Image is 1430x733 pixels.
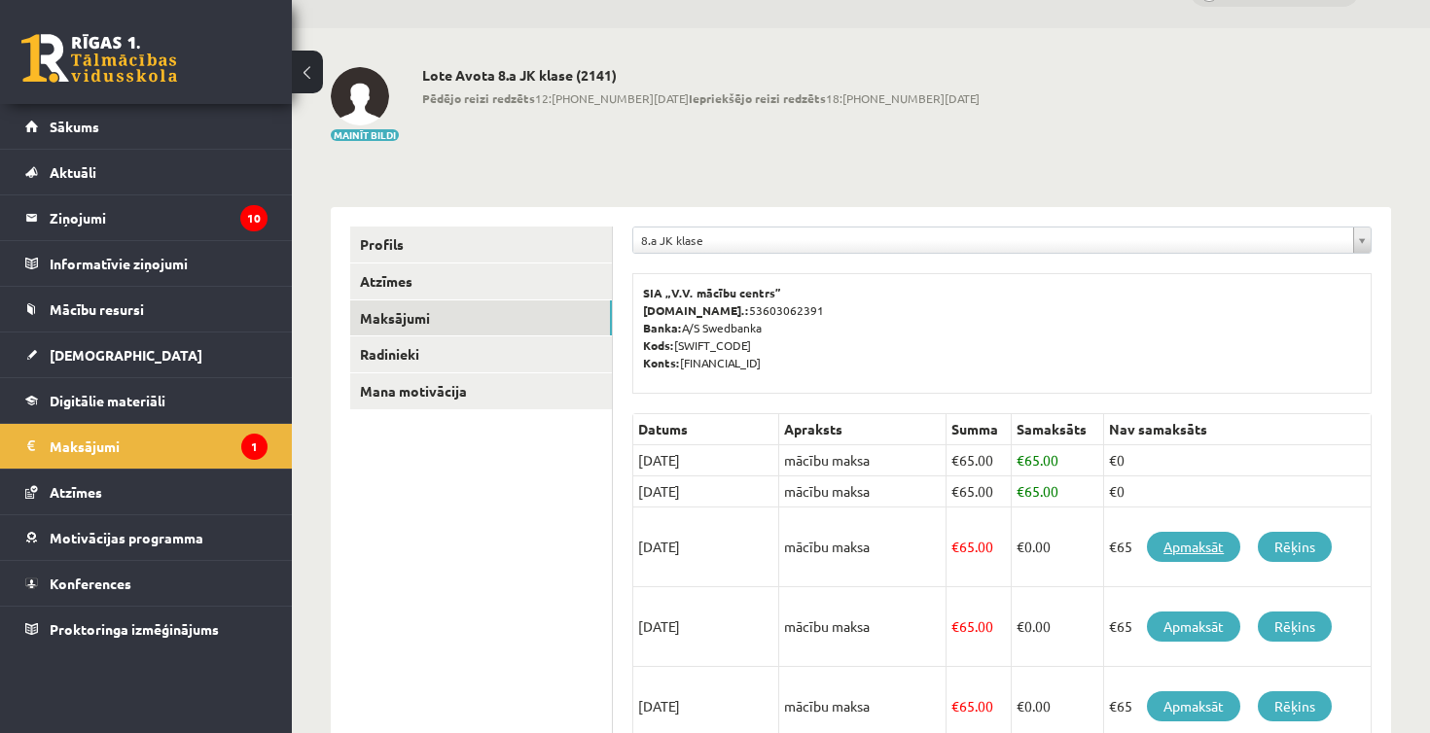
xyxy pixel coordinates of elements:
a: Konferences [25,561,268,606]
td: €0 [1104,445,1372,476]
a: Apmaksāt [1147,611,1240,642]
button: Mainīt bildi [331,129,399,141]
td: 65.00 [946,587,1012,667]
span: € [951,538,959,555]
a: Maksājumi [350,300,612,336]
span: € [951,617,959,635]
span: Atzīmes [50,483,102,501]
a: Ziņojumi10 [25,195,268,240]
td: €0 [1104,476,1372,507]
p: 53603062391 A/S Swedbanka [SWIFT_CODE] [FINANCIAL_ID] [643,284,1361,371]
a: Sākums [25,104,268,149]
b: Konts: [643,355,680,370]
td: 65.00 [1012,445,1104,476]
span: 12:[PHONE_NUMBER][DATE] 18:[PHONE_NUMBER][DATE] [422,89,980,107]
th: Summa [946,414,1012,445]
a: [DEMOGRAPHIC_DATA] [25,332,268,377]
span: € [1017,538,1024,555]
a: 8.a JK klase [633,227,1371,253]
span: Motivācijas programma [50,529,203,546]
a: Proktoringa izmēģinājums [25,607,268,651]
td: €65 [1104,587,1372,667]
span: € [1017,482,1024,500]
b: Kods: [643,337,674,353]
td: [DATE] [633,445,779,476]
td: 65.00 [946,476,1012,507]
span: [DEMOGRAPHIC_DATA] [50,346,202,364]
a: Informatīvie ziņojumi [25,241,268,286]
a: Apmaksāt [1147,691,1240,721]
legend: Maksājumi [50,424,268,469]
span: Aktuāli [50,163,96,181]
a: Mācību resursi [25,287,268,332]
b: [DOMAIN_NAME].: [643,302,749,318]
td: mācību maksa [779,476,947,507]
a: Motivācijas programma [25,515,268,560]
a: Atzīmes [350,263,612,299]
span: Digitālie materiāli [50,392,165,409]
span: € [1017,617,1024,635]
td: mācību maksa [779,507,947,587]
a: Atzīmes [25,470,268,514]
a: Rīgas 1. Tālmācības vidusskola [21,34,177,83]
span: € [951,451,959,469]
td: [DATE] [633,507,779,587]
a: Aktuāli [25,150,268,194]
span: Sākums [50,118,99,135]
a: Radinieki [350,336,612,372]
th: Apraksts [779,414,947,445]
td: 65.00 [946,445,1012,476]
td: [DATE] [633,587,779,667]
span: € [1017,451,1024,469]
a: Rēķins [1258,611,1332,642]
a: Mana motivācija [350,373,612,409]
span: Mācību resursi [50,300,144,318]
th: Nav samaksāts [1104,414,1372,445]
td: 0.00 [1012,507,1104,587]
a: Rēķins [1258,691,1332,721]
th: Samaksāts [1012,414,1104,445]
td: 0.00 [1012,587,1104,667]
i: 10 [240,205,268,231]
span: 8.a JK klase [641,227,1345,253]
td: [DATE] [633,476,779,507]
legend: Informatīvie ziņojumi [50,241,268,286]
td: 65.00 [946,507,1012,587]
span: € [951,482,959,500]
span: Konferences [50,575,131,592]
td: mācību maksa [779,445,947,476]
h2: Lote Avota 8.a JK klase (2141) [422,67,980,84]
span: € [1017,697,1024,715]
td: 65.00 [1012,476,1104,507]
span: Proktoringa izmēģinājums [50,620,219,638]
b: SIA „V.V. mācību centrs” [643,285,782,300]
a: Maksājumi1 [25,424,268,469]
td: mācību maksa [779,587,947,667]
a: Rēķins [1258,532,1332,562]
a: Profils [350,227,612,262]
a: Digitālie materiāli [25,378,268,423]
td: €65 [1104,507,1372,587]
legend: Ziņojumi [50,195,268,240]
a: Apmaksāt [1147,532,1240,562]
b: Iepriekšējo reizi redzēts [689,90,826,106]
th: Datums [633,414,779,445]
i: 1 [241,434,268,460]
b: Banka: [643,320,682,335]
b: Pēdējo reizi redzēts [422,90,535,106]
span: € [951,697,959,715]
img: Lote Avota [331,67,389,125]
